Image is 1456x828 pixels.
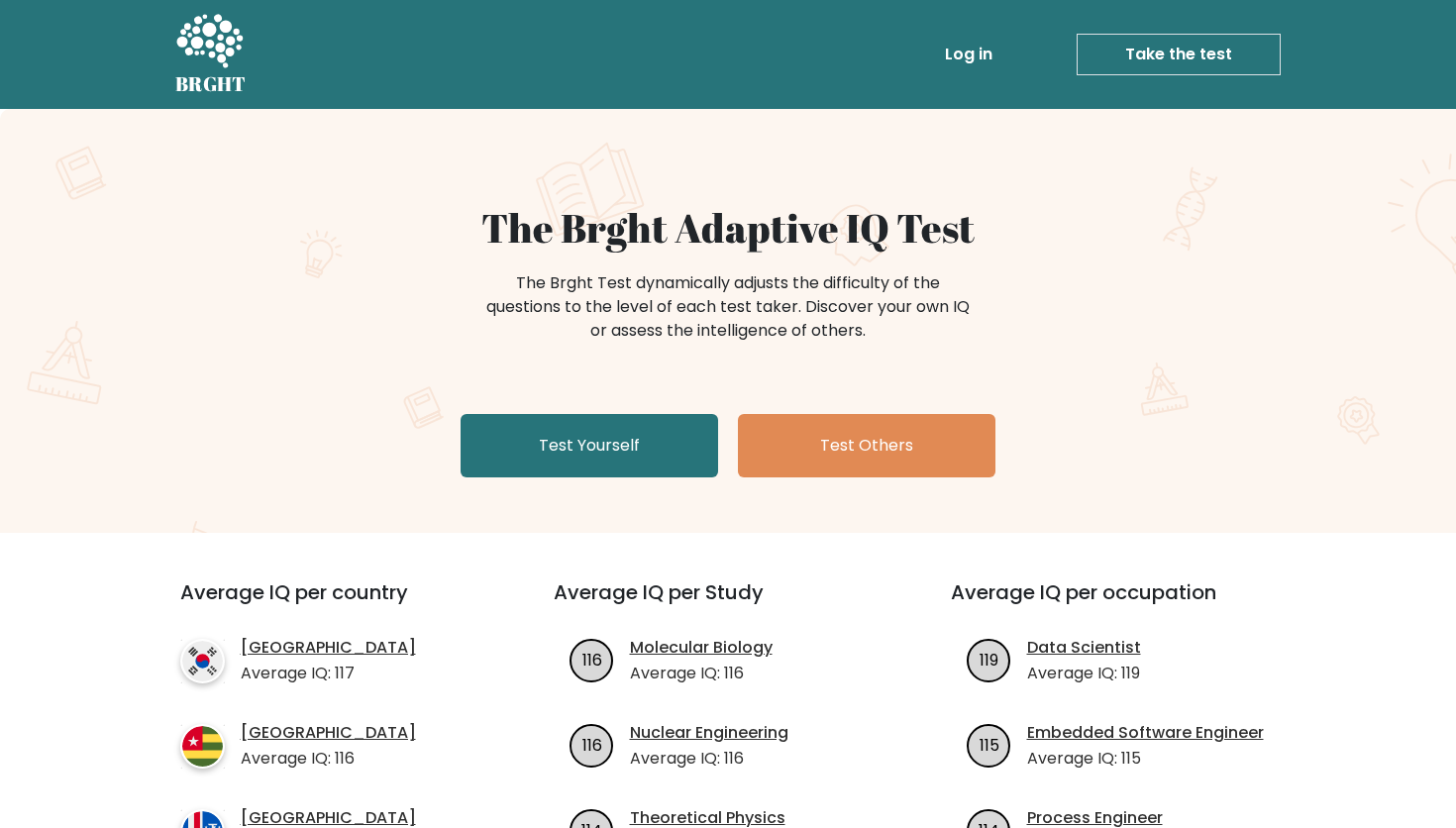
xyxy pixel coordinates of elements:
[180,724,225,769] img: country
[951,580,1300,628] h3: Average IQ per occupation
[241,721,416,745] a: [GEOGRAPHIC_DATA]
[979,733,998,756] text: 115
[581,648,601,671] text: 116
[175,8,247,101] a: BRGHT
[180,580,482,628] h3: Average IQ per country
[241,662,416,685] p: Average IQ: 117
[461,414,718,477] a: Test Yourself
[630,636,773,660] a: Molecular Biology
[738,414,995,477] a: Test Others
[630,721,788,745] a: Nuclear Engineering
[1027,662,1141,685] p: Average IQ: 119
[554,580,903,628] h3: Average IQ per Study
[480,271,976,343] div: The Brght Test dynamically adjusts the difficulty of the questions to the level of each test take...
[1027,721,1264,745] a: Embedded Software Engineer
[581,733,601,756] text: 116
[1027,747,1264,771] p: Average IQ: 115
[980,648,998,671] text: 119
[630,662,773,685] p: Average IQ: 116
[241,636,416,660] a: [GEOGRAPHIC_DATA]
[241,747,416,771] p: Average IQ: 116
[1027,636,1141,660] a: Data Scientist
[937,35,1000,74] a: Log in
[630,747,788,771] p: Average IQ: 116
[180,639,225,683] img: country
[1077,34,1281,75] a: Take the test
[245,204,1211,252] h1: The Brght Adaptive IQ Test
[175,72,247,96] h5: BRGHT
